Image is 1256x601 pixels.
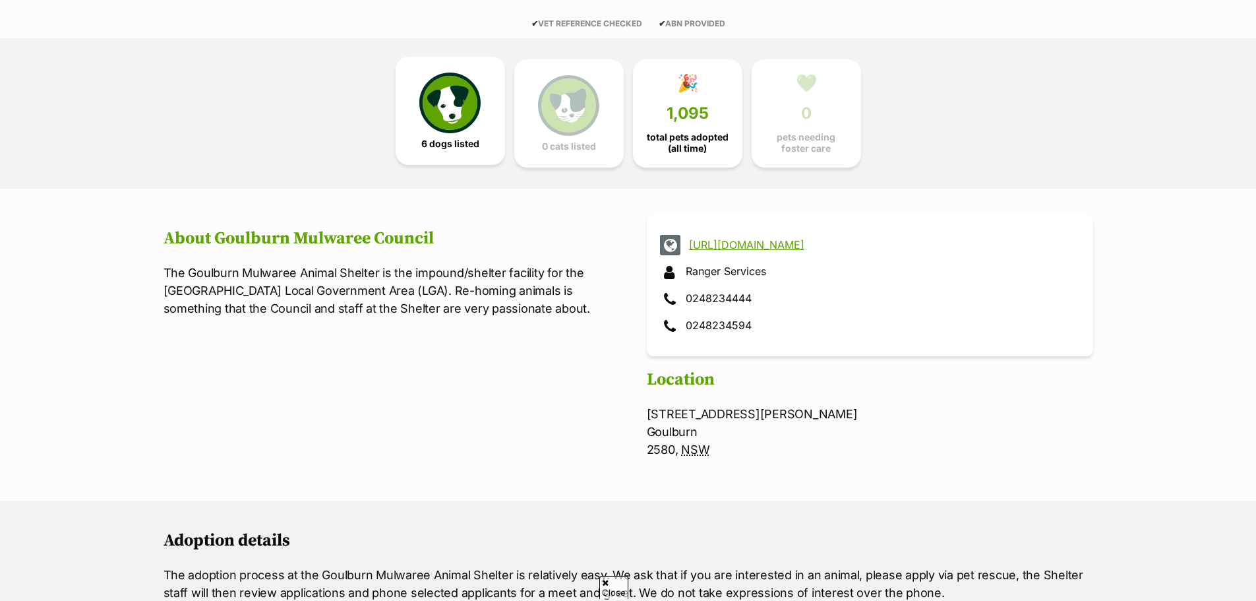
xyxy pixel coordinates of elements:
icon: ✔ [659,18,665,28]
a: 🎉 1,095 total pets adopted (all time) [633,59,742,168]
span: 1,095 [667,104,709,123]
icon: ✔ [531,18,538,28]
a: [URL][DOMAIN_NAME] [689,239,1075,251]
a: 0 cats listed [514,59,624,168]
div: 0248234594 [660,316,1080,336]
span: 0 cats listed [542,141,596,152]
div: Ranger Services [660,262,1080,282]
span: VET REFERENCE CHECKED [531,18,642,28]
span: 2580, [647,443,678,457]
img: petrescue-icon-eee76f85a60ef55c4a1927667547b313a7c0e82042636edf73dce9c88f694885.svg [419,73,480,133]
a: 💚 0 pets needing foster care [752,59,861,168]
span: pets needing foster care [763,132,850,153]
a: 6 dogs listed [396,57,505,165]
span: Close [599,576,628,599]
h2: Location [647,370,1093,390]
abbr: New South Wales [681,443,709,457]
div: 💚 [796,73,817,93]
img: cat-icon-068c71abf8fe30c970a85cd354bc8e23425d12f6e8612795f06af48be43a487a.svg [538,75,599,136]
span: 0 [801,104,812,123]
span: Goulburn [647,425,698,439]
h2: Adoption details [164,531,1093,551]
p: The Goulburn Mulwaree Animal Shelter is the impound/shelter facility for the [GEOGRAPHIC_DATA] Lo... [164,264,610,317]
span: ABN PROVIDED [659,18,725,28]
span: [STREET_ADDRESS][PERSON_NAME] [647,407,858,421]
div: 0248234444 [660,289,1080,309]
h2: About Goulburn Mulwaree Council [164,229,610,249]
div: 🎉 [677,73,698,93]
span: 6 dogs listed [421,139,479,149]
span: total pets adopted (all time) [644,132,731,153]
